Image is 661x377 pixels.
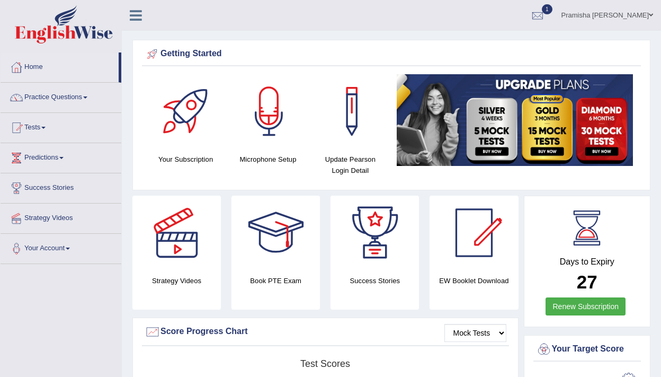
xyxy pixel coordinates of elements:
[577,271,597,292] b: 27
[1,143,121,170] a: Predictions
[145,324,506,340] div: Score Progress Chart
[430,275,518,286] h4: EW Booklet Download
[315,154,386,176] h4: Update Pearson Login Detail
[536,341,639,357] div: Your Target Score
[145,46,638,62] div: Getting Started
[231,275,320,286] h4: Book PTE Exam
[1,173,121,200] a: Success Stories
[1,204,121,230] a: Strategy Videos
[300,358,350,369] tspan: Test scores
[536,257,639,267] h4: Days to Expiry
[232,154,303,165] h4: Microphone Setup
[546,297,626,315] a: Renew Subscription
[542,4,552,14] span: 1
[397,74,633,166] img: small5.jpg
[132,275,221,286] h4: Strategy Videos
[150,154,221,165] h4: Your Subscription
[1,113,121,139] a: Tests
[1,52,119,79] a: Home
[1,83,121,109] a: Practice Questions
[330,275,419,286] h4: Success Stories
[1,234,121,260] a: Your Account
